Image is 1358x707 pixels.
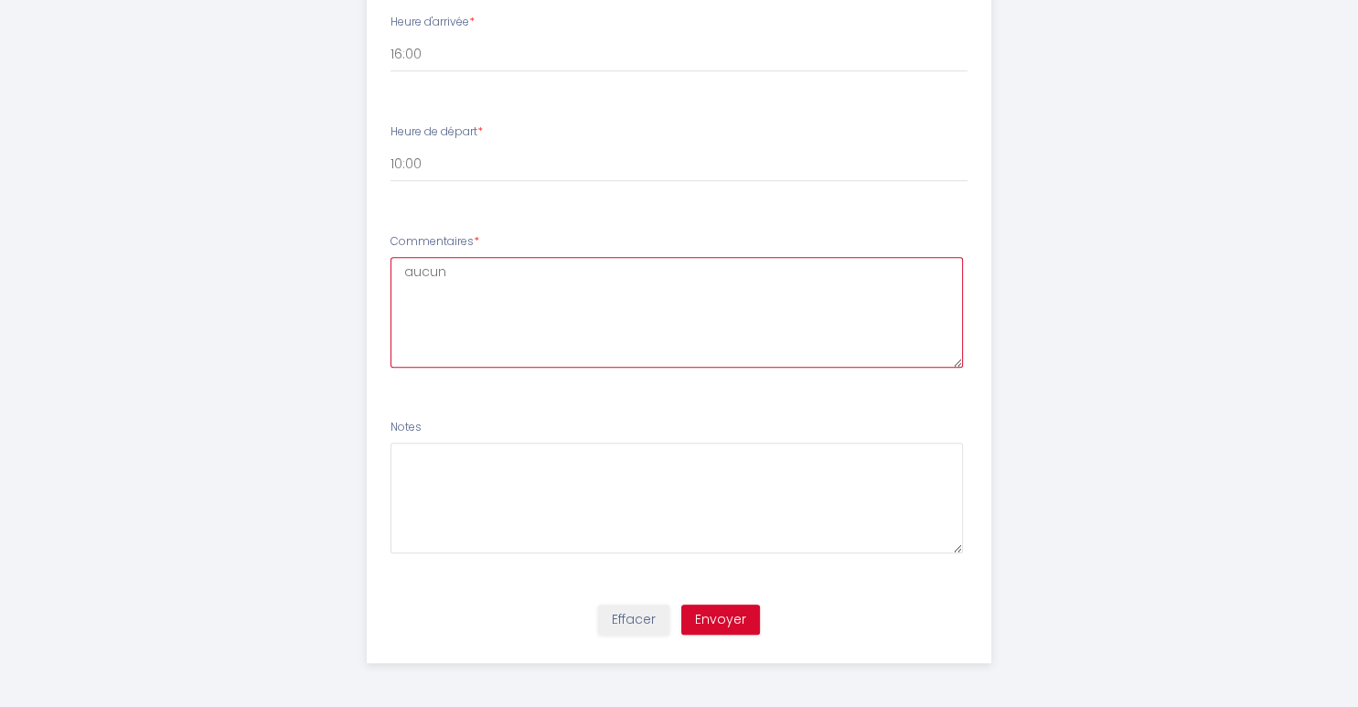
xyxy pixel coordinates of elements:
label: Commentaires [390,233,479,251]
label: Heure de départ [390,123,483,141]
button: Envoyer [681,605,760,636]
button: Effacer [598,605,669,636]
label: Notes [390,419,422,436]
label: Heure d'arrivée [390,14,475,31]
